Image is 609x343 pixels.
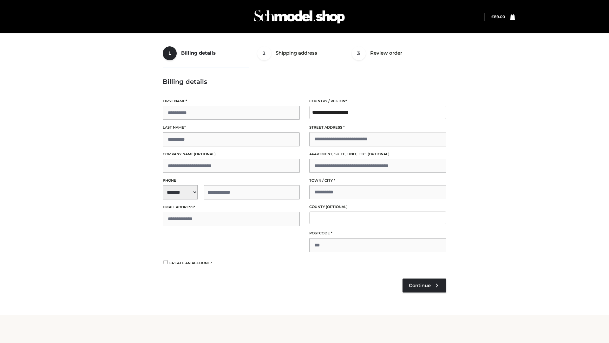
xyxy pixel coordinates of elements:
[163,98,300,104] label: First name
[163,151,300,157] label: Company name
[326,205,348,209] span: (optional)
[163,78,446,85] h3: Billing details
[309,124,446,131] label: Street address
[309,230,446,236] label: Postcode
[309,178,446,184] label: Town / City
[163,204,300,210] label: Email address
[491,14,494,19] span: £
[169,261,212,265] span: Create an account?
[491,14,505,19] bdi: 89.00
[491,14,505,19] a: £89.00
[309,151,446,157] label: Apartment, suite, unit, etc.
[194,152,216,156] span: (optional)
[309,98,446,104] label: Country / Region
[163,260,168,264] input: Create an account?
[252,4,347,29] img: Schmodel Admin 964
[368,152,390,156] span: (optional)
[309,204,446,210] label: County
[409,283,431,288] span: Continue
[163,124,300,131] label: Last name
[403,279,446,293] a: Continue
[163,178,300,184] label: Phone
